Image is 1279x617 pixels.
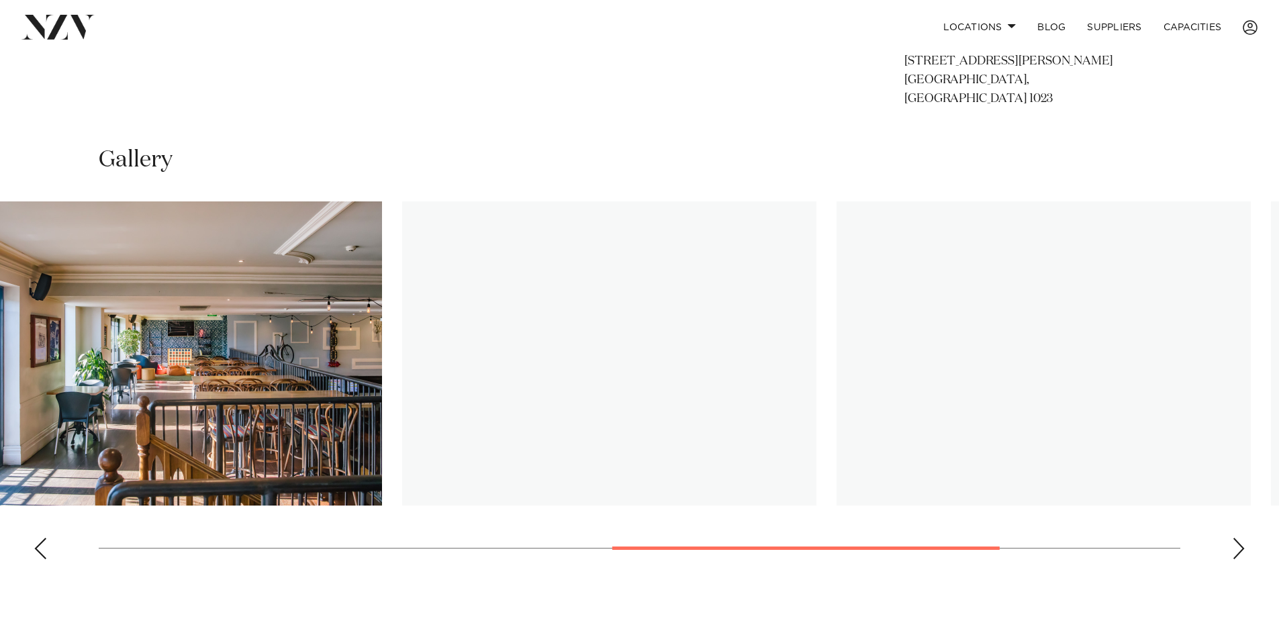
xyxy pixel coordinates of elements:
[1153,13,1233,42] a: Capacities
[21,15,95,39] img: nzv-logo.png
[99,145,173,175] h2: Gallery
[904,34,1123,109] p: The Zookeepers Son [STREET_ADDRESS][PERSON_NAME] [GEOGRAPHIC_DATA], [GEOGRAPHIC_DATA] 1023
[837,201,1251,506] swiper-slide: 6 / 7
[402,201,816,506] swiper-slide: 5 / 7
[933,13,1027,42] a: Locations
[1027,13,1076,42] a: BLOG
[1076,13,1152,42] a: SUPPLIERS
